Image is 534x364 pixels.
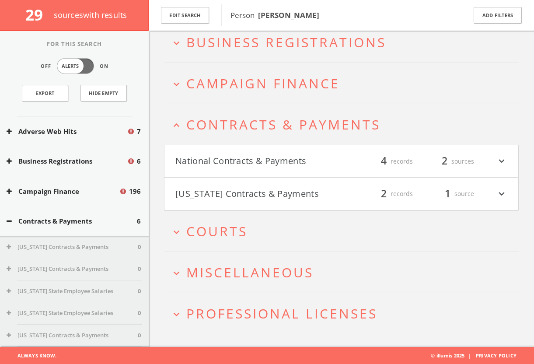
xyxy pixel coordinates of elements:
i: expand_more [171,78,182,90]
span: Business Registrations [186,33,386,51]
button: [US_STATE] Contracts & Payments [175,186,342,201]
i: expand_more [171,308,182,320]
button: expand_moreCourts [171,224,519,238]
span: 196 [129,186,141,196]
button: expand_moreBusiness Registrations [171,35,519,49]
i: expand_less [171,119,182,131]
div: sources [422,154,474,169]
span: 0 [138,243,141,252]
button: Contracts & Payments [7,216,137,226]
button: expand_moreProfessional Licenses [171,306,519,321]
span: 7 [137,126,141,136]
div: source [422,186,474,201]
span: 0 [138,265,141,273]
span: For This Search [40,40,108,49]
span: Professional Licenses [186,304,377,322]
span: 1 [441,186,454,201]
i: expand_more [496,186,507,201]
button: [US_STATE] State Employee Salaries [7,309,138,318]
i: expand_more [171,226,182,238]
span: 0 [138,331,141,340]
span: | [464,352,474,359]
button: expand_moreCampaign Finance [171,76,519,91]
button: [US_STATE] State Employee Salaries [7,287,138,296]
i: expand_more [171,267,182,279]
button: expand_moreMiscellaneous [171,265,519,280]
a: Privacy Policy [476,352,517,359]
button: Business Registrations [7,156,127,166]
button: Add Filters [474,7,522,24]
span: 0 [138,287,141,296]
button: Campaign Finance [7,186,119,196]
button: National Contracts & Payments [175,154,342,169]
button: Hide Empty [80,85,127,101]
span: On [100,63,108,70]
span: Off [41,63,51,70]
span: 0 [138,309,141,318]
i: expand_more [171,37,182,49]
a: Export [22,85,68,101]
button: Adverse Web Hits [7,126,127,136]
span: Person [230,10,319,20]
div: records [360,186,413,201]
span: Courts [186,222,248,240]
span: source s with results [54,10,127,20]
i: expand_more [496,154,507,169]
b: [PERSON_NAME] [258,10,319,20]
span: 4 [377,154,391,169]
div: records [360,154,413,169]
span: Miscellaneous [186,263,314,281]
button: [US_STATE] Contracts & Payments [7,331,138,340]
span: 2 [438,154,451,169]
span: Contracts & Payments [186,115,380,133]
span: 6 [137,216,141,226]
button: expand_lessContracts & Payments [171,117,519,132]
span: 2 [377,186,391,201]
button: Edit Search [161,7,209,24]
button: [US_STATE] Contracts & Payments [7,243,138,252]
span: 29 [25,4,50,25]
span: Campaign Finance [186,74,340,92]
button: [US_STATE] Contracts & Payments [7,265,138,273]
span: 6 [137,156,141,166]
